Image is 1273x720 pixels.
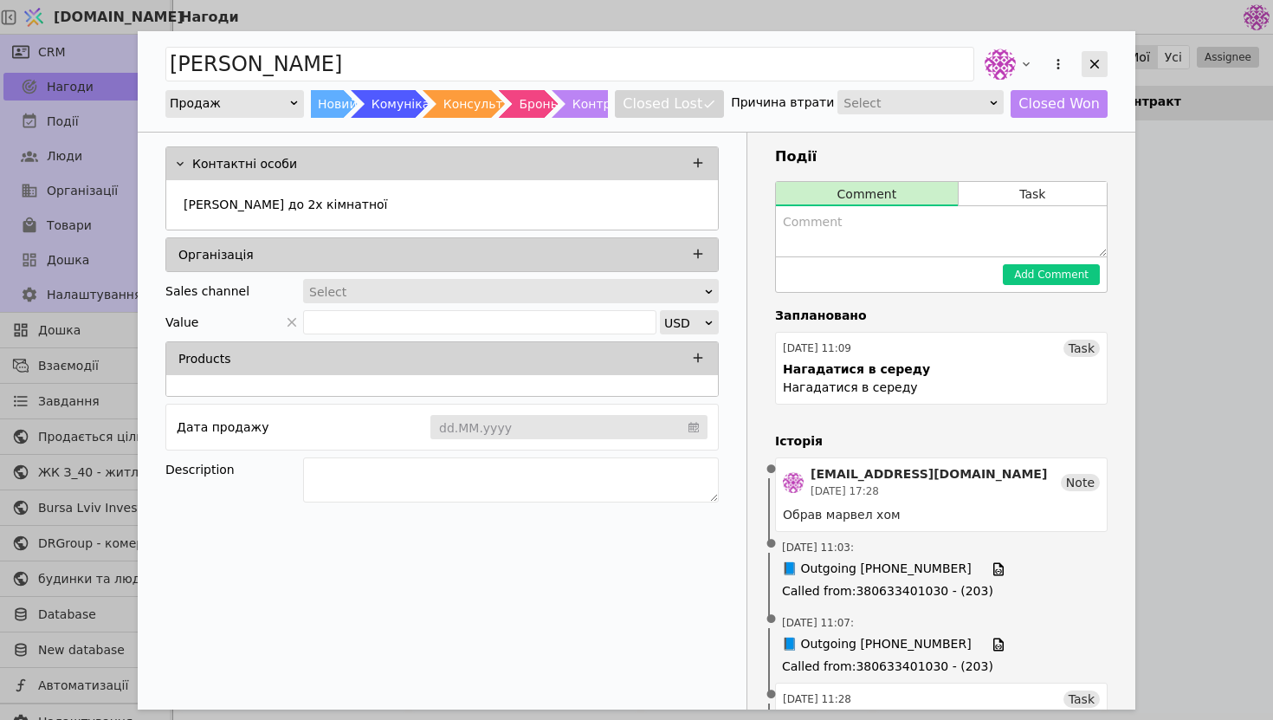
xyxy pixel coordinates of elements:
h4: Історія [775,432,1108,451]
div: Комунікація [372,90,449,118]
span: • [763,673,780,717]
p: [PERSON_NAME] до 2х кімнатної [184,196,387,214]
span: Called from : 380633401030 - (203) [782,658,1101,676]
div: Description [165,457,303,482]
div: Task [1063,340,1100,357]
span: [DATE] 11:07 : [782,615,854,631]
button: Comment [776,182,958,206]
span: 📘 Outgoing [PHONE_NUMBER] [782,635,972,654]
div: Причина втрати [731,90,834,114]
img: de [985,49,1016,80]
div: Новий [318,90,358,118]
button: Closed Lost [615,90,724,118]
button: Add Comment [1003,264,1100,285]
button: Closed Won [1011,90,1108,118]
span: 📘 Outgoing [PHONE_NUMBER] [782,560,972,579]
p: Контактні особи [192,155,297,173]
span: [DATE] 11:03 : [782,540,854,555]
img: de [783,472,804,493]
p: Products [178,350,230,368]
div: Note [1061,474,1100,491]
span: Called from : 380633401030 - (203) [782,582,1101,600]
h4: Заплановано [775,307,1108,325]
p: Організація [178,246,254,264]
div: Select [843,91,986,115]
svg: calendar [688,418,699,436]
span: Value [165,310,198,334]
div: Контракт [572,90,633,118]
div: Нагадатися в середу [783,379,918,397]
div: Консультація [443,90,529,118]
h3: Події [775,146,1108,167]
div: Нагадатися в середу [783,360,930,379]
div: [EMAIL_ADDRESS][DOMAIN_NAME] [811,465,1047,483]
span: • [763,522,780,567]
div: Select [309,280,701,304]
div: USD [664,311,703,335]
div: Task [1063,691,1100,708]
div: Бронь [519,90,557,118]
span: • [763,448,780,492]
div: [DATE] 11:09 [783,341,851,356]
div: Обрав марвел хом [783,506,1100,524]
div: Дата продажу [177,415,268,439]
div: Add Opportunity [138,31,1135,710]
button: Task [959,182,1107,206]
div: [DATE] 17:28 [811,483,1047,499]
div: Продаж [170,91,288,115]
span: • [763,598,780,642]
div: Sales channel [165,279,249,303]
div: [DATE] 11:28 [783,691,851,707]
